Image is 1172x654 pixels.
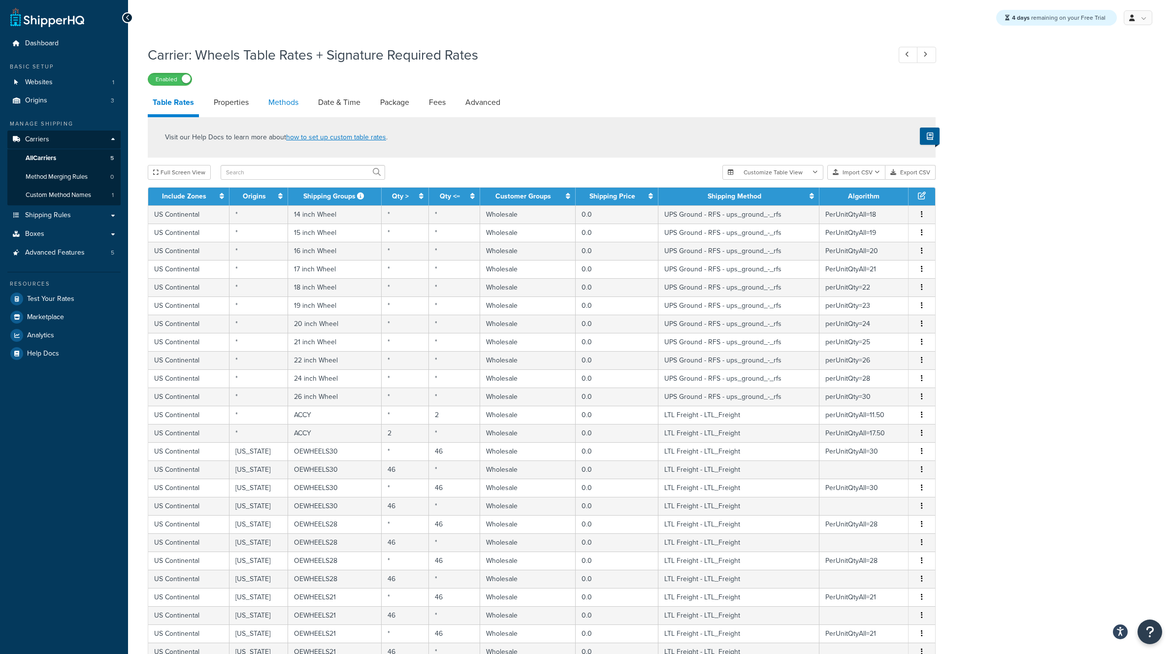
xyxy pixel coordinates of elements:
li: Boxes [7,225,121,243]
td: UPS Ground - RFS - ups_ground_-_rfs [658,315,819,333]
td: 0.0 [576,515,659,533]
td: [US_STATE] [229,442,288,460]
span: 5 [110,154,114,163]
td: PerUnitQtyAll=20 [819,242,909,260]
td: [US_STATE] [229,606,288,624]
td: perUnitQty=22 [819,278,909,296]
a: AllCarriers5 [7,149,121,167]
td: 15 inch Wheel [288,224,382,242]
td: US Continental [148,552,229,570]
td: 0.0 [576,424,659,442]
div: Manage Shipping [7,120,121,128]
td: Wholesale [480,333,576,351]
li: Custom Method Names [7,186,121,204]
td: 0.0 [576,533,659,552]
td: 0.0 [576,552,659,570]
td: Wholesale [480,315,576,333]
td: Wholesale [480,588,576,606]
li: Websites [7,73,121,92]
button: Full Screen View [148,165,211,180]
td: Wholesale [480,533,576,552]
td: LTL Freight - LTL_Freight [658,479,819,497]
td: PerUnitQtyAll=30 [819,479,909,497]
td: Wholesale [480,442,576,460]
td: Wholesale [480,570,576,588]
span: Method Merging Rules [26,173,88,181]
td: LTL Freight - LTL_Freight [658,533,819,552]
td: 46 [429,515,480,533]
td: OEWHEELS28 [288,533,382,552]
span: Custom Method Names [26,191,91,199]
p: Visit our Help Docs to learn more about . [165,132,388,143]
label: Enabled [148,73,192,85]
td: UPS Ground - RFS - ups_ground_-_rfs [658,278,819,296]
a: Properties [209,91,254,114]
td: PerUnitQtyAll=30 [819,442,909,460]
td: OEWHEELS30 [288,460,382,479]
td: US Continental [148,369,229,388]
td: 0.0 [576,388,659,406]
td: Wholesale [480,624,576,643]
td: perUnitQty=23 [819,296,909,315]
a: Shipping Price [589,191,635,201]
td: OEWHEELS21 [288,588,382,606]
li: Shipping Rules [7,206,121,225]
td: US Continental [148,570,229,588]
td: 14 inch Wheel [288,205,382,224]
td: US Continental [148,479,229,497]
td: Wholesale [480,460,576,479]
li: Help Docs [7,345,121,362]
td: 24 inch Wheel [288,369,382,388]
span: Carriers [25,135,49,144]
td: Wholesale [480,606,576,624]
span: Analytics [27,331,54,340]
td: 21 inch Wheel [288,333,382,351]
a: Qty > [392,191,409,201]
td: 46 [382,460,429,479]
a: Method Merging Rules0 [7,168,121,186]
td: 17 inch Wheel [288,260,382,278]
a: how to set up custom table rates [286,132,386,142]
td: UPS Ground - RFS - ups_ground_-_rfs [658,242,819,260]
td: US Continental [148,624,229,643]
a: Fees [424,91,451,114]
a: Previous Record [899,47,918,63]
a: Websites1 [7,73,121,92]
span: Boxes [25,230,44,238]
td: [US_STATE] [229,460,288,479]
td: 0.0 [576,406,659,424]
h1: Carrier: Wheels Table Rates + Signature Required Rates [148,45,880,65]
td: 0.0 [576,242,659,260]
td: PerUnitQtyAll=18 [819,205,909,224]
button: Export CSV [885,165,936,180]
li: Carriers [7,131,121,205]
span: Shipping Rules [25,211,71,220]
span: All Carriers [26,154,56,163]
a: Table Rates [148,91,199,117]
td: Wholesale [480,424,576,442]
div: Resources [7,280,121,288]
td: Wholesale [480,242,576,260]
input: Search [221,165,385,180]
td: PerUnitQtyAll=28 [819,552,909,570]
td: US Continental [148,424,229,442]
td: perUnitQty=30 [819,388,909,406]
td: 19 inch Wheel [288,296,382,315]
td: UPS Ground - RFS - ups_ground_-_rfs [658,351,819,369]
td: US Continental [148,442,229,460]
td: Wholesale [480,296,576,315]
td: US Continental [148,351,229,369]
td: UPS Ground - RFS - ups_ground_-_rfs [658,388,819,406]
td: LTL Freight - LTL_Freight [658,606,819,624]
span: 0 [110,173,114,181]
a: Date & Time [313,91,365,114]
span: 5 [111,249,114,257]
td: Wholesale [480,351,576,369]
a: Test Your Rates [7,290,121,308]
td: perUnitQty=26 [819,351,909,369]
td: [US_STATE] [229,515,288,533]
td: LTL Freight - LTL_Freight [658,424,819,442]
td: 46 [382,533,429,552]
a: Analytics [7,327,121,344]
